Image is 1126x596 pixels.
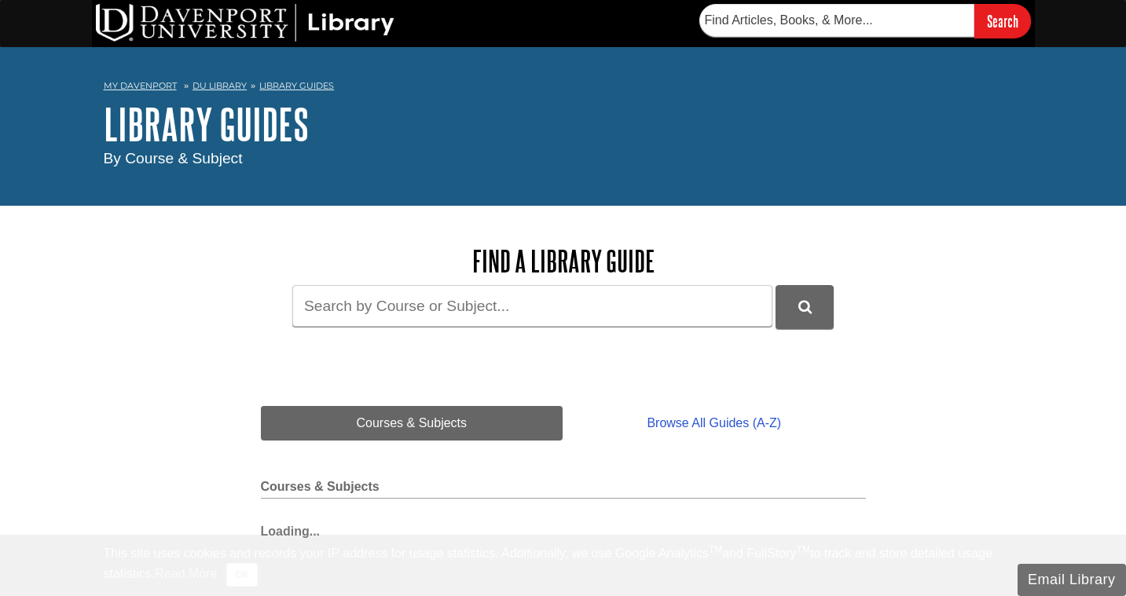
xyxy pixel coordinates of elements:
[104,79,177,93] a: My Davenport
[155,567,217,580] a: Read More
[104,75,1023,101] nav: breadcrumb
[193,80,247,91] a: DU Library
[259,80,334,91] a: Library Guides
[104,101,1023,148] h1: Library Guides
[261,480,866,499] h2: Courses & Subjects
[104,148,1023,170] div: By Course & Subject
[699,4,974,37] input: Find Articles, Books, & More...
[226,563,257,587] button: Close
[104,544,1023,587] div: This site uses cookies and records your IP address for usage statistics. Additionally, we use Goo...
[798,300,812,314] i: Search Library Guides
[261,245,866,277] h2: Find a Library Guide
[1018,564,1126,596] button: Email Library
[96,4,394,42] img: DU Library
[974,4,1031,38] input: Search
[563,406,865,441] a: Browse All Guides (A-Z)
[261,514,866,541] div: Loading...
[292,285,772,327] input: Search by Course or Subject...
[261,406,563,441] a: Courses & Subjects
[699,4,1031,38] form: Searches DU Library's articles, books, and more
